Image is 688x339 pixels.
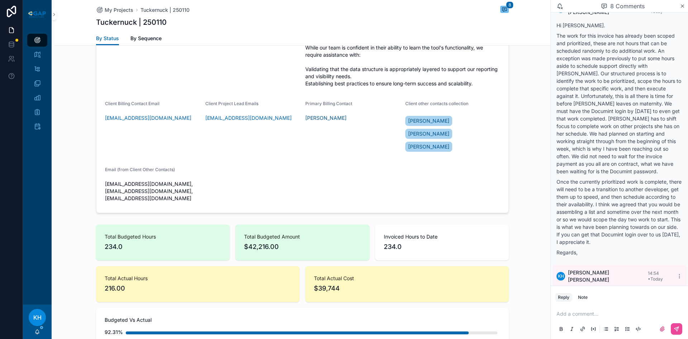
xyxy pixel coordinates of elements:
p: Hi [PERSON_NAME]. [556,22,682,29]
span: By Status [96,35,119,42]
span: Total Actual Cost [314,275,500,282]
span: [PERSON_NAME] [408,117,449,124]
span: Client other contacts collection [405,101,468,106]
p: The work for this invoice has already been scoped and prioritized, these are not hours that can b... [556,32,682,175]
span: My Projects [105,6,133,14]
img: App logo [27,10,47,19]
a: [EMAIL_ADDRESS][DOMAIN_NAME] [205,114,292,122]
a: [PERSON_NAME] [405,129,452,139]
span: KH [33,313,42,322]
a: My Projects [96,6,133,14]
a: [PERSON_NAME] [405,116,452,126]
span: By Sequence [130,35,162,42]
span: 8 [506,1,513,9]
p: Once the currently prioritized work is complete, there will need to be a transition to another de... [556,178,682,246]
span: Client Project Lead Emails [205,101,258,106]
span: Client Billing Contact Email [105,101,159,106]
span: Email (from Client Other Contacts) [105,167,175,172]
span: 8 Comments [610,2,645,10]
span: Budgeted Vs Actual [105,316,500,324]
span: Total Budgeted Hours [105,233,221,240]
span: 234.0 [105,242,221,252]
span: $39,744 [314,283,500,293]
button: Note [575,293,591,302]
span: 216.00 [105,283,291,293]
a: By Status [96,32,119,46]
span: Primary Billing Contact [305,101,352,106]
h1: Tuckernuck | 250110 [96,17,167,27]
div: scrollable content [23,29,52,142]
span: 234.0 [384,242,500,252]
span: 14:54 • Today [648,270,663,282]
button: Reply [555,293,572,302]
p: Regards, [556,249,682,256]
a: By Sequence [130,32,162,46]
a: [PERSON_NAME] [405,142,452,152]
span: [PERSON_NAME] [408,130,449,137]
span: [PERSON_NAME] [PERSON_NAME] [568,269,648,283]
span: $42,216.00 [244,242,360,252]
span: Total Actual Hours [105,275,291,282]
span: [PERSON_NAME] [408,143,449,150]
span: KH [558,273,564,279]
a: [EMAIL_ADDRESS][DOMAIN_NAME] [105,114,191,122]
button: 8 [500,6,509,14]
a: [PERSON_NAME] [305,114,347,122]
span: Invoiced Hours to Date [384,233,500,240]
div: Note [578,295,588,300]
a: Tuckernuck | 250110 [140,6,190,14]
span: Total Budgeted Amount [244,233,360,240]
span: [EMAIL_ADDRESS][DOMAIN_NAME], [EMAIL_ADDRESS][DOMAIN_NAME], [EMAIL_ADDRESS][DOMAIN_NAME] [105,180,200,202]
